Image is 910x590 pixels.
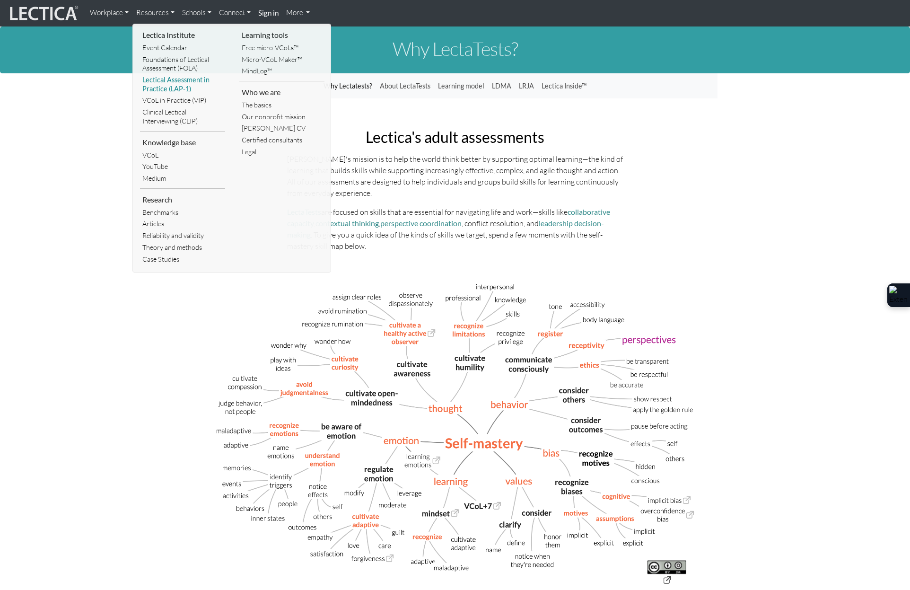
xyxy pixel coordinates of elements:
[320,77,376,95] a: Why Lectatests?
[8,4,79,22] img: lecticalive
[282,4,314,22] a: More
[380,219,462,228] a: perspective coordination
[239,42,324,54] a: Free micro-VCoLs™
[140,254,225,265] a: Case Studies
[140,95,225,106] a: VCoL in Practice (VIP)
[192,38,717,59] h1: Why LectaTests?
[315,219,379,228] a: contextual thinking
[140,218,225,230] a: Articles
[239,99,324,111] a: The basics
[287,129,623,145] h2: Lectica's adult assessments
[140,28,225,42] li: Lectica Institute
[376,77,434,95] a: About LectaTests
[140,230,225,242] a: Reliability and validity
[287,206,623,252] p: are focused on skills that are essential for navigating life and work—skills like , , , conflict ...
[178,4,215,22] a: Schools
[140,193,225,207] li: Research
[140,207,225,219] a: Benchmarks
[254,4,282,23] a: Sign in
[132,4,178,22] a: Resources
[140,106,225,127] a: Clinical Lectical Interviewing (CLIP)
[140,150,225,161] a: VCoL
[140,173,225,185] a: Medium
[140,135,225,150] li: Knowledge base
[140,74,225,95] a: Lectical Assessment in Practice (LAP-1)
[140,161,225,173] a: YouTube
[140,42,225,54] a: Event Calendar
[239,146,324,158] a: Legal
[287,153,623,199] p: [PERSON_NAME]'s mission is to help the world think better by supporting optimal learning—the kind...
[515,77,538,95] a: LRJA
[239,28,324,42] li: Learning tools
[239,65,324,77] a: MindLog™
[239,134,324,146] a: Certified consultants
[538,77,590,95] a: Lectica Inside™
[889,286,908,305] img: Extension Icon
[140,54,225,74] a: Foundations of Lectical Assessment (FOLA)
[488,77,515,95] a: LDMA
[434,77,488,95] a: Learning model
[140,242,225,254] a: Theory and methods
[215,4,254,22] a: Connect
[86,4,132,22] a: Workplace
[239,111,324,123] a: Our nonprofit mission
[239,85,324,99] li: Who we are
[239,123,324,134] a: [PERSON_NAME] CV
[258,9,279,17] strong: Sign in
[239,54,324,66] a: Micro-VCoL Maker™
